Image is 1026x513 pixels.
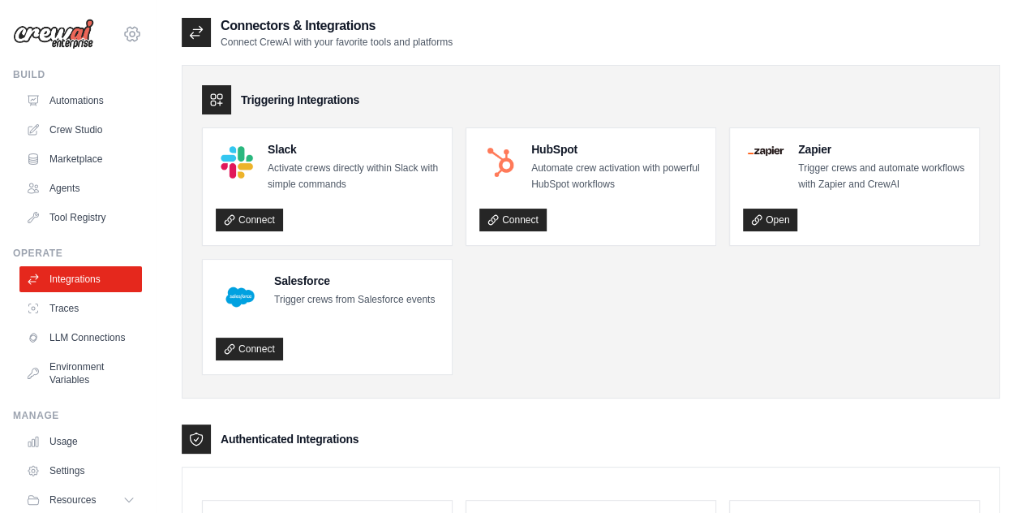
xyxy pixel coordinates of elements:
[221,431,358,447] h3: Authenticated Integrations
[19,458,142,484] a: Settings
[19,266,142,292] a: Integrations
[19,487,142,513] button: Resources
[19,146,142,172] a: Marketplace
[49,494,96,507] span: Resources
[221,278,260,317] img: Salesforce Logo
[13,409,142,422] div: Manage
[19,205,142,231] a: Tool Registry
[274,292,435,308] p: Trigger crews from Salesforce events
[798,141,966,157] h4: Zapier
[221,16,453,36] h2: Connectors & Integrations
[19,117,142,143] a: Crew Studio
[268,161,439,192] p: Activate crews directly within Slack with simple commands
[798,161,966,192] p: Trigger crews and automate workflows with Zapier and CrewAI
[19,175,142,201] a: Agents
[13,19,94,50] img: Logo
[19,295,142,321] a: Traces
[13,247,142,260] div: Operate
[19,354,142,393] a: Environment Variables
[19,325,142,351] a: LLM Connections
[241,92,359,108] h3: Triggering Integrations
[221,36,453,49] p: Connect CrewAI with your favorite tools and platforms
[479,209,547,231] a: Connect
[221,146,253,179] img: Slack Logo
[274,273,435,289] h4: Salesforce
[531,141,702,157] h4: HubSpot
[19,429,142,455] a: Usage
[748,146,783,156] img: Zapier Logo
[13,68,142,81] div: Build
[19,88,142,114] a: Automations
[268,141,439,157] h4: Slack
[531,161,702,192] p: Automate crew activation with powerful HubSpot workflows
[484,146,517,179] img: HubSpot Logo
[216,209,283,231] a: Connect
[743,209,797,231] a: Open
[216,338,283,360] a: Connect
